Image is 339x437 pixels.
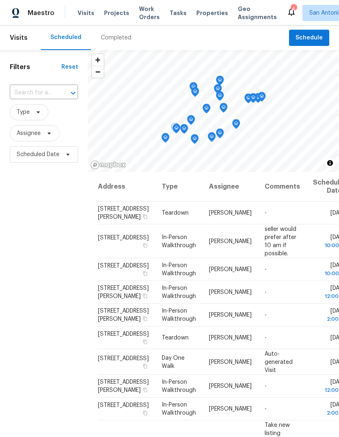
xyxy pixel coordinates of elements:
[238,5,277,21] span: Geo Assignments
[17,129,41,137] span: Assignee
[249,93,257,106] div: Map marker
[141,213,149,220] button: Copy Address
[141,270,149,277] button: Copy Address
[265,335,267,341] span: -
[162,335,189,341] span: Teardown
[291,5,296,13] div: 4
[141,292,149,300] button: Copy Address
[98,235,149,240] span: [STREET_ADDRESS]
[172,124,180,136] div: Map marker
[187,115,195,128] div: Map marker
[265,312,267,318] span: -
[92,54,104,66] button: Zoom in
[92,66,104,78] button: Zoom out
[209,238,252,244] span: [PERSON_NAME]
[216,91,224,104] div: Map marker
[162,210,189,216] span: Teardown
[216,76,224,88] div: Map marker
[209,383,252,389] span: [PERSON_NAME]
[141,386,149,394] button: Copy Address
[90,160,126,170] a: Mapbox homepage
[202,104,211,116] div: Map marker
[98,206,149,220] span: [STREET_ADDRESS][PERSON_NAME]
[180,124,188,137] div: Map marker
[216,128,224,141] div: Map marker
[265,210,267,216] span: -
[162,402,196,416] span: In-Person Walkthrough
[78,9,94,17] span: Visits
[265,383,267,389] span: -
[162,263,196,276] span: In-Person Walkthrough
[98,263,149,269] span: [STREET_ADDRESS]
[209,210,252,216] span: [PERSON_NAME]
[219,103,228,115] div: Map marker
[258,92,266,104] div: Map marker
[162,308,196,322] span: In-Person Walkthrough
[141,315,149,322] button: Copy Address
[209,359,252,365] span: [PERSON_NAME]
[61,63,78,71] div: Reset
[209,335,252,341] span: [PERSON_NAME]
[265,351,293,373] span: Auto-generated Visit
[50,33,81,41] div: Scheduled
[98,172,155,202] th: Address
[265,406,267,412] span: -
[209,267,252,272] span: [PERSON_NAME]
[209,289,252,295] span: [PERSON_NAME]
[162,285,196,299] span: In-Person Walkthrough
[325,158,335,168] button: Toggle attribution
[232,119,240,132] div: Map marker
[208,132,216,145] div: Map marker
[155,172,202,202] th: Type
[265,289,267,295] span: -
[196,9,228,17] span: Properties
[162,234,196,248] span: In-Person Walkthrough
[67,87,79,99] button: Open
[162,379,196,393] span: In-Person Walkthrough
[141,338,149,346] button: Copy Address
[191,134,199,147] div: Map marker
[10,29,28,47] span: Visits
[98,285,149,299] span: [STREET_ADDRESS][PERSON_NAME]
[171,123,179,135] div: Map marker
[17,150,59,159] span: Scheduled Date
[244,93,252,106] div: Map marker
[141,409,149,417] button: Copy Address
[98,308,149,322] span: [STREET_ADDRESS][PERSON_NAME]
[17,108,30,116] span: Type
[189,82,198,95] div: Map marker
[289,30,329,46] button: Schedule
[141,241,149,249] button: Copy Address
[162,355,185,369] span: Day One Walk
[104,9,129,17] span: Projects
[265,267,267,272] span: -
[265,226,296,256] span: seller would prefer after 10 am if possible.
[209,312,252,318] span: [PERSON_NAME]
[296,33,323,43] span: Schedule
[141,362,149,370] button: Copy Address
[191,87,199,100] div: Map marker
[10,87,55,99] input: Search for an address...
[139,5,160,21] span: Work Orders
[214,84,222,97] div: Map marker
[258,172,306,202] th: Comments
[98,355,149,361] span: [STREET_ADDRESS]
[98,379,149,393] span: [STREET_ADDRESS][PERSON_NAME]
[202,172,258,202] th: Assignee
[209,406,252,412] span: [PERSON_NAME]
[161,133,169,146] div: Map marker
[328,159,332,167] span: Toggle attribution
[28,9,54,17] span: Maestro
[98,402,149,408] span: [STREET_ADDRESS]
[98,331,149,337] span: [STREET_ADDRESS]
[169,10,187,16] span: Tasks
[101,34,131,42] div: Completed
[10,63,61,71] h1: Filters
